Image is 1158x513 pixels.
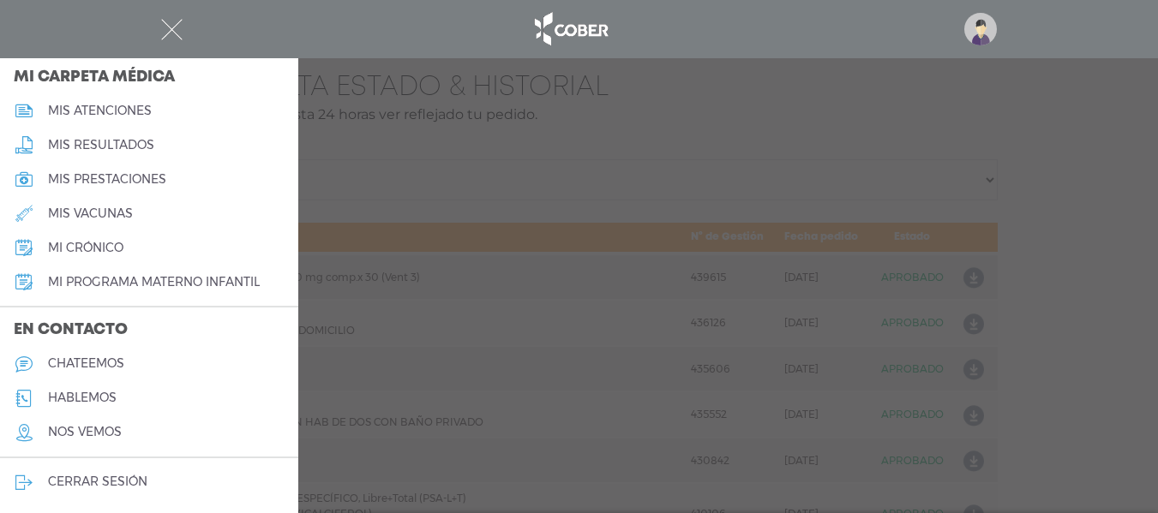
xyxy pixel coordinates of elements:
[161,19,183,40] img: Cober_menu-close-white.svg
[48,474,147,489] h5: cerrar sesión
[48,425,122,439] h5: nos vemos
[48,172,166,187] h5: mis prestaciones
[48,104,152,118] h5: mis atenciones
[48,275,260,289] h5: mi programa materno infantil
[48,206,133,221] h5: mis vacunas
[48,356,124,371] h5: chateemos
[964,13,997,45] img: profile-placeholder.svg
[48,241,123,255] h5: mi crónico
[525,9,615,50] img: logo_cober_home-white.png
[48,138,154,152] h5: mis resultados
[48,391,117,405] h5: hablemos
